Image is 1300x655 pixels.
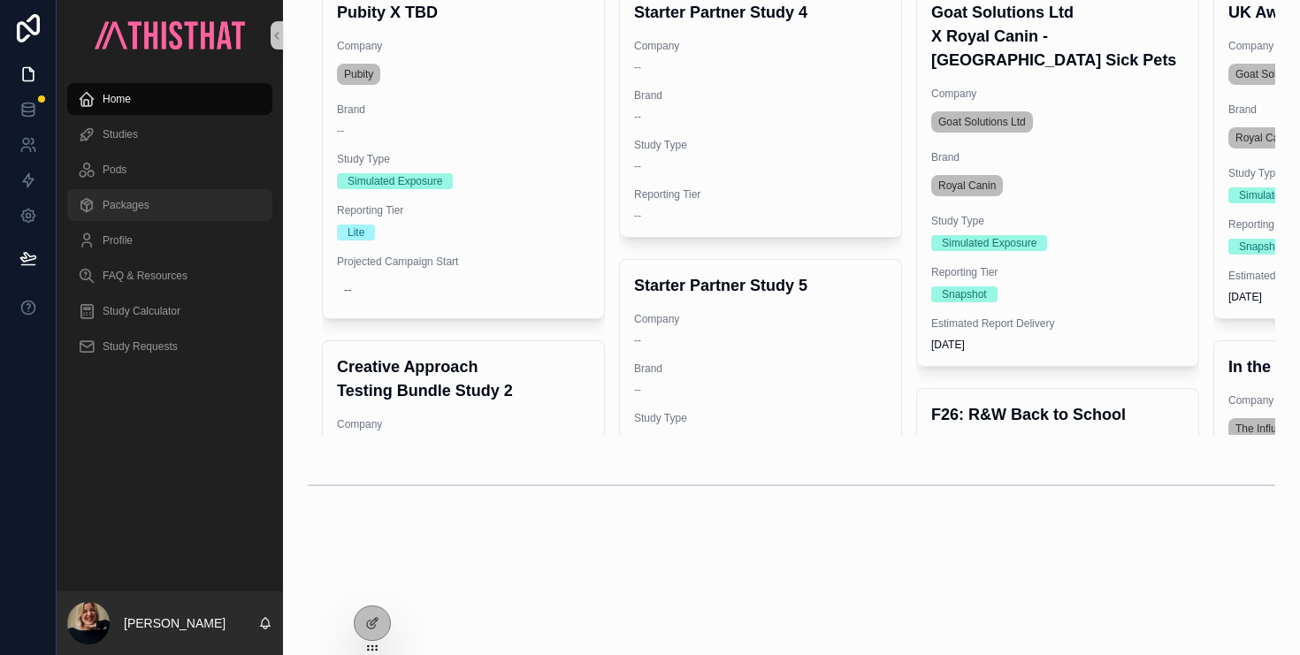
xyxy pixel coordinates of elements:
span: Royal Canin [938,179,996,193]
a: Studies [67,118,272,150]
span: Brand [337,103,590,117]
span: Brand [634,88,887,103]
a: Study Requests [67,331,272,362]
span: Brand [634,362,887,376]
span: -- [634,159,641,173]
span: -- [634,432,641,446]
h4: Starter Partner Study 5 [634,274,887,298]
span: Study Type [931,214,1184,228]
span: Home [103,92,131,106]
h4: Starter Partner Study 4 [634,1,887,25]
span: Pubity [344,67,373,81]
span: Study Type [634,138,887,152]
span: Study Calculator [103,304,180,318]
span: -- [634,209,641,223]
h4: F26: R&W Back to School [931,403,1184,427]
span: Pods [103,163,126,177]
a: FAQ & Resources [67,260,272,292]
div: Simulated Exposure [348,173,442,189]
div: -- [344,283,351,297]
a: Pubity [337,64,380,85]
img: App logo [95,21,244,50]
span: Company [634,39,887,53]
a: Starter Partner Study 5Company--Brand--Study Type--Reporting Tier-- [619,259,902,511]
a: Royal Canin [931,175,1003,196]
a: Goat Solutions Ltd [931,111,1033,133]
span: Company [931,87,1184,101]
span: Study Requests [103,339,178,354]
span: Royal Canin [1235,131,1293,145]
div: Snapshot [942,286,987,302]
h4: Creative Approach Testing Bundle Study 2 [337,355,590,403]
span: Profile [103,233,133,248]
span: Reporting Tier [634,187,887,202]
span: Study Type [634,411,887,425]
span: -- [634,333,641,347]
h4: Goat Solutions Ltd X Royal Canin - [GEOGRAPHIC_DATA] Sick Pets [931,1,1184,72]
span: Brand [931,150,1184,164]
a: Royal Canin [1228,127,1300,149]
a: Profile [67,225,272,256]
span: Reporting Tier [931,265,1184,279]
span: Company [337,39,590,53]
div: scrollable content [57,71,283,385]
div: Simulated Exposure [942,235,1036,251]
div: Lite [348,225,364,240]
span: Projected Campaign Start [337,255,590,269]
span: -- [634,110,641,124]
span: Reporting Tier [337,203,590,217]
h4: Pubity X TBD [337,1,590,25]
a: Packages [67,189,272,221]
span: FAQ & Resources [103,269,187,283]
a: Home [67,83,272,115]
span: -- [634,60,641,74]
span: Study Type [337,152,590,166]
span: [DATE] [931,338,1184,352]
span: -- [337,124,344,138]
span: Company [337,417,590,431]
div: Snapshot [1239,239,1284,255]
a: Study Calculator [67,295,272,327]
span: Estimated Report Delivery [931,316,1184,331]
span: Packages [103,198,149,212]
a: Pods [67,154,272,186]
p: [PERSON_NAME] [124,614,226,632]
span: Studies [103,127,138,141]
span: Goat Solutions Ltd [938,115,1026,129]
span: Company [634,312,887,326]
span: -- [634,383,641,397]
